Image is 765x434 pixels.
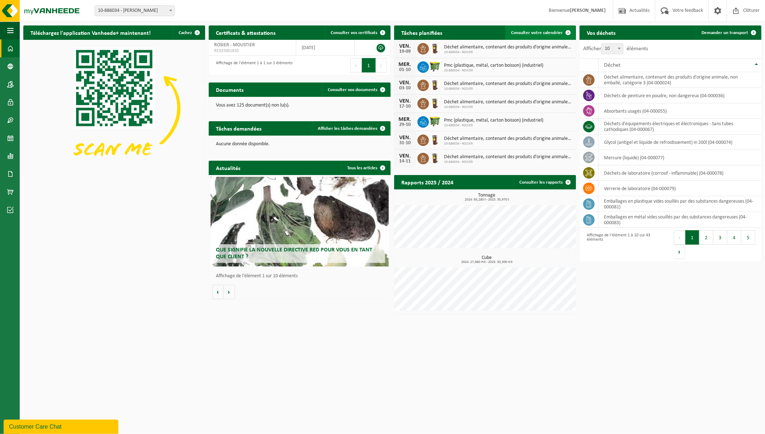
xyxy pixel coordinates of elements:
[398,135,412,141] div: VEN.
[398,198,576,202] span: 2024: 65,280 t - 2025: 35,970 t
[23,40,205,176] img: Download de VHEPlus App
[599,165,761,181] td: déchets de laboratoire (corrosif - inflammable) (04-000078)
[216,247,372,260] span: Que signifie la nouvelle directive RED pour vous en tant que client ?
[214,48,291,54] span: RED25001810
[398,153,412,159] div: VEN.
[599,119,761,135] td: déchets d'équipements électriques et électroniques - Sans tubes cathodiques (04-000067)
[211,177,389,266] a: Que signifie la nouvelle directive RED pour vous en tant que client ?
[95,5,175,16] span: 10-886034 - ROSIER - MOUSTIER
[398,141,412,146] div: 31-10
[429,60,441,72] img: WB-1100-HPE-GN-50
[429,133,441,146] img: WB-0140-HPE-BN-06
[394,175,461,189] h2: Rapports 2025 / 2024
[95,6,174,16] span: 10-886034 - ROSIER - MOUSTIER
[216,274,387,279] p: Affichage de l'élément 1 sur 10 éléments
[674,245,685,259] button: Next
[325,25,390,40] a: Consulter vos certificats
[444,50,572,55] span: 10-886034 - ROSIER
[322,82,390,97] a: Consulter vos documents
[580,25,623,39] h2: Vos déchets
[398,67,412,72] div: 01-10
[583,230,667,260] div: Affichage de l'élément 1 à 10 sur 43 éléments
[398,62,412,67] div: MER.
[727,230,741,245] button: 4
[599,135,761,150] td: glycol (antigel et liquide de refroidissement) in 200l (04-000074)
[209,161,247,175] h2: Actualités
[4,418,120,434] iframe: chat widget
[398,159,412,164] div: 14-11
[444,87,572,91] span: 10-886034 - ROSIER
[216,103,383,108] p: Vous avez 125 document(s) non lu(s).
[350,58,362,72] button: Previous
[429,97,441,109] img: WB-0140-HPE-BN-06
[212,57,293,73] div: Affichage de l'élément 1 à 1 sur 1 éléments
[599,196,761,212] td: emballages en plastique vides souillés par des substances dangereuses (04-000081)
[296,40,355,56] td: [DATE]
[599,181,761,196] td: verrerie de laboratoire (04-000079)
[696,25,761,40] a: Demander un transport
[398,193,576,202] h3: Tonnage
[699,230,713,245] button: 2
[702,30,748,35] span: Demander un transport
[398,49,412,54] div: 19-09
[713,230,727,245] button: 3
[224,285,235,299] button: Volgende
[444,44,572,50] span: Déchet alimentaire, contenant des produits d'origine animale, non emballé, catég...
[444,81,572,87] span: Déchet alimentaire, contenant des produits d'origine animale, non emballé, catég...
[602,44,623,54] span: 10
[398,104,412,109] div: 17-10
[599,212,761,228] td: emballages en métal vides souillés par des substances dangereuses (04-000083)
[209,25,283,39] h2: Certificats & attestations
[444,142,572,146] span: 10-886034 - ROSIER
[429,42,441,54] img: WB-0140-HPE-BN-06
[674,230,685,245] button: Previous
[444,69,543,73] span: 10-886034 - ROSIER
[444,136,572,142] span: Déchet alimentaire, contenant des produits d'origine animale, non emballé, catég...
[23,25,158,39] h2: Téléchargez l'application Vanheede+ maintenant!
[599,72,761,88] td: déchet alimentaire, contenant des produits d'origine animale, non emballé, catégorie 3 (04-000024)
[429,79,441,91] img: WB-0140-HPE-BN-06
[570,8,606,13] strong: [PERSON_NAME]
[583,46,648,52] label: Afficher éléments
[318,126,377,131] span: Afficher les tâches demandées
[398,86,412,91] div: 03-10
[429,152,441,164] img: WB-0140-HPE-BN-06
[601,43,623,54] span: 10
[398,98,412,104] div: VEN.
[511,30,563,35] span: Consulter votre calendrier
[173,25,204,40] button: Cachez
[328,88,377,92] span: Consulter vos documents
[741,230,755,245] button: 5
[376,58,387,72] button: Next
[398,255,576,264] h3: Cube
[398,117,412,122] div: MER.
[398,122,412,127] div: 29-10
[398,80,412,86] div: VEN.
[444,118,543,123] span: Pmc (plastique, métal, carton boisson) (industriel)
[312,121,390,136] a: Afficher les tâches demandées
[685,230,699,245] button: 1
[179,30,192,35] span: Cachez
[599,88,761,103] td: déchets de peinture en poudre, non dangereux (04-000036)
[216,142,383,147] p: Aucune donnée disponible.
[394,25,449,39] h2: Tâches planifiées
[514,175,575,189] a: Consulter les rapports
[429,115,441,127] img: WB-1100-HPE-GN-50
[444,99,572,105] span: Déchet alimentaire, contenant des produits d'origine animale, non emballé, catég...
[212,285,224,299] button: Vorige
[444,123,543,128] span: 10-886034 - ROSIER
[599,150,761,165] td: mercure (liquide) (04-000077)
[209,121,269,135] h2: Tâches demandées
[444,160,572,164] span: 10-886034 - ROSIER
[444,105,572,109] span: 10-886034 - ROSIER
[341,161,390,175] a: Tous les articles
[331,30,377,35] span: Consulter vos certificats
[362,58,376,72] button: 1
[209,82,251,96] h2: Documents
[505,25,575,40] a: Consulter votre calendrier
[444,154,572,160] span: Déchet alimentaire, contenant des produits d'origine animale, non emballé, catég...
[604,62,620,68] span: Déchet
[398,43,412,49] div: VEN.
[398,260,576,264] span: 2024: 27,980 m3 - 2025: 30,300 m3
